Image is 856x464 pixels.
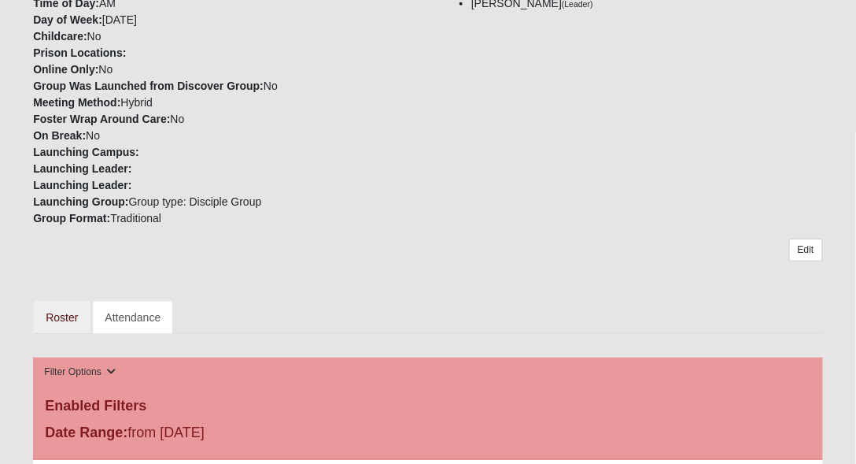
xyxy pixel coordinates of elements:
[33,13,102,26] strong: Day of Week:
[33,301,90,334] a: Roster
[33,30,87,43] strong: Childcare:
[33,113,170,125] strong: Foster Wrap Around Care:
[33,179,131,191] strong: Launching Leader:
[33,195,128,208] strong: Launching Group:
[92,301,173,334] a: Attendance
[33,162,131,175] strong: Launching Leader:
[33,63,98,76] strong: Online Only:
[45,398,811,415] h4: Enabled Filters
[45,422,127,444] label: Date Range:
[33,146,139,158] strong: Launching Campus:
[33,129,86,142] strong: On Break:
[33,212,110,225] strong: Group Format:
[39,364,120,380] button: Filter Options
[789,239,823,262] a: Edit
[33,96,120,109] strong: Meeting Method:
[33,46,126,59] strong: Prison Locations:
[33,80,264,92] strong: Group Was Launched from Discover Group:
[33,422,297,447] div: from [DATE]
